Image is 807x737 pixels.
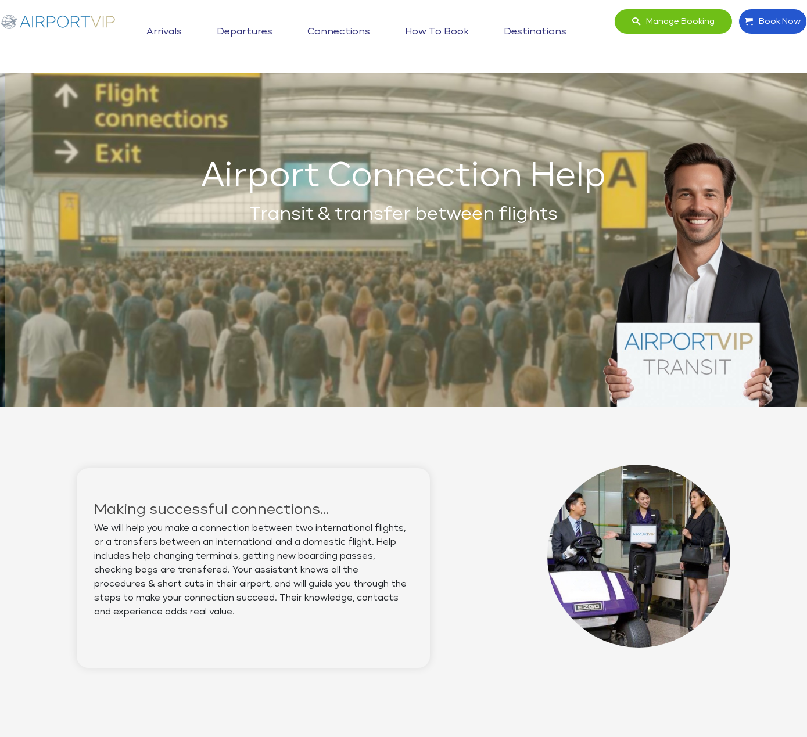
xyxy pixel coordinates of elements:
[144,17,185,46] a: Arrivals
[77,163,730,190] h1: Airport Connection Help
[614,9,733,34] a: Manage booking
[402,17,472,46] a: How to book
[214,17,275,46] a: Departures
[304,17,373,46] a: Connections
[77,202,730,228] h2: Transit & transfer between flights
[640,9,715,34] span: Manage booking
[501,17,569,46] a: Destinations
[94,503,413,516] h2: Making successful connections...
[738,9,807,34] a: Book Now
[94,522,413,619] p: We will help you make a connection between two international flights, or a transfers between an i...
[753,9,801,34] span: Book Now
